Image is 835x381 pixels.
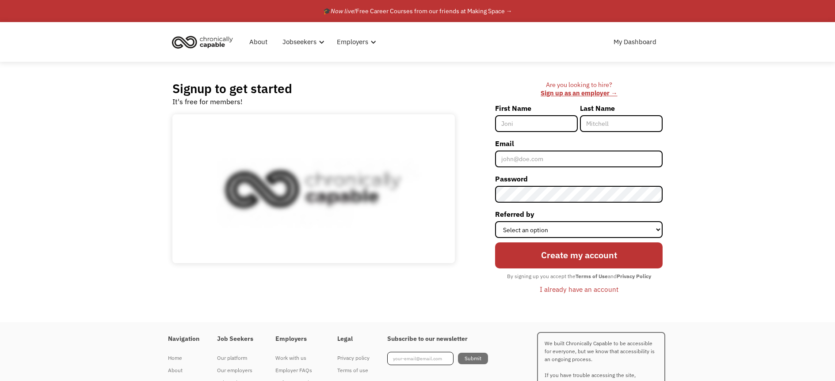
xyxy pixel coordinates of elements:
[337,353,370,363] div: Privacy policy
[387,352,488,365] form: Footer Newsletter
[275,365,320,376] div: Employer FAQs
[282,37,316,47] div: Jobseekers
[217,364,258,377] a: Our employers
[337,365,370,376] div: Terms of use
[169,32,236,52] img: Chronically Capable logo
[503,271,656,282] div: By signing up you accept the and
[387,335,488,343] h4: Subscribe to our newsletter
[337,37,368,47] div: Employers
[331,7,356,15] em: Now live!
[275,352,320,364] a: Work with us
[495,242,663,268] input: Create my account
[168,364,199,377] a: About
[168,365,199,376] div: About
[244,28,273,56] a: About
[217,365,258,376] div: Our employers
[277,28,327,56] div: Jobseekers
[168,353,199,363] div: Home
[495,207,663,221] label: Referred by
[580,101,663,115] label: Last Name
[458,353,488,364] input: Submit
[495,115,578,132] input: Joni
[337,352,370,364] a: Privacy policy
[495,81,663,97] div: Are you looking to hire? ‍
[617,273,651,279] strong: Privacy Policy
[275,335,320,343] h4: Employers
[495,172,663,186] label: Password
[495,136,663,151] label: Email
[217,353,258,363] div: Our platform
[275,353,320,363] div: Work with us
[608,28,662,56] a: My Dashboard
[337,364,370,377] a: Terms of use
[533,282,625,297] a: I already have an account
[495,151,663,167] input: john@doe.com
[337,335,370,343] h4: Legal
[168,335,199,343] h4: Navigation
[168,352,199,364] a: Home
[323,6,512,16] div: 🎓 Free Career Courses from our friends at Making Space →
[387,352,454,365] input: your-email@email.com
[580,115,663,132] input: Mitchell
[541,89,617,97] a: Sign up as an employer →
[495,101,578,115] label: First Name
[169,32,240,52] a: home
[172,81,292,96] h2: Signup to get started
[172,96,243,107] div: It's free for members!
[576,273,608,279] strong: Terms of Use
[217,352,258,364] a: Our platform
[495,101,663,297] form: Member-Signup-Form
[217,335,258,343] h4: Job Seekers
[275,364,320,377] a: Employer FAQs
[332,28,379,56] div: Employers
[540,284,618,294] div: I already have an account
